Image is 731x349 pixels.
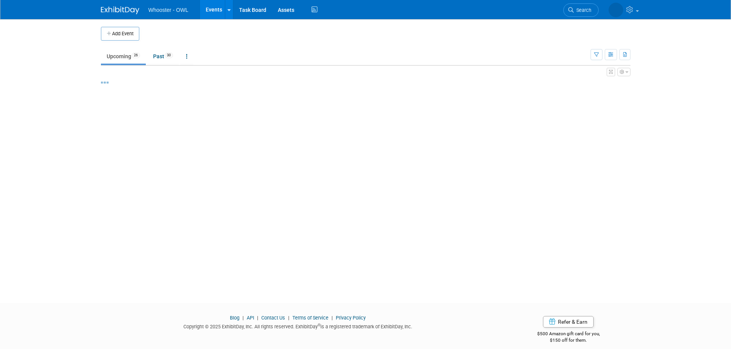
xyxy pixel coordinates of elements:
span: 30 [165,52,173,58]
img: ExhibitDay [101,7,139,14]
div: Copyright © 2025 ExhibitDay, Inc. All rights reserved. ExhibitDay is a registered trademark of Ex... [101,321,495,330]
a: Search [563,3,599,17]
a: Contact Us [261,315,285,321]
div: $500 Amazon gift card for you, [507,326,630,343]
img: Ronald Lifton [609,3,623,17]
div: $150 off for them. [507,337,630,344]
a: API [247,315,254,321]
span: | [241,315,246,321]
a: Terms of Service [292,315,328,321]
a: Blog [230,315,239,321]
button: Add Event [101,27,139,41]
a: Past30 [147,49,179,64]
span: | [286,315,291,321]
sup: ® [318,323,320,327]
a: Upcoming26 [101,49,146,64]
span: | [255,315,260,321]
a: Refer & Earn [543,316,594,328]
img: loading... [101,82,109,84]
span: | [330,315,335,321]
a: Privacy Policy [336,315,366,321]
span: Search [574,7,591,13]
span: 26 [132,52,140,58]
span: Whooster - OWL [149,7,188,13]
